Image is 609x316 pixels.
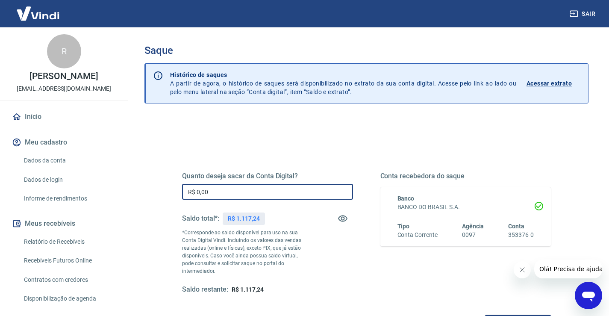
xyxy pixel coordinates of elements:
[182,214,219,223] h5: Saldo total*:
[508,230,534,239] h6: 353376-0
[10,107,118,126] a: Início
[527,71,581,96] a: Acessar extrato
[397,203,534,212] h6: BANCO DO BRASIL S.A.
[21,271,118,289] a: Contratos com credores
[514,261,531,278] iframe: Fechar mensagem
[397,230,438,239] h6: Conta Corrente
[397,223,410,230] span: Tipo
[182,172,353,180] h5: Quanto deseja sacar da Conta Digital?
[144,44,588,56] h3: Saque
[462,223,484,230] span: Agência
[534,260,602,278] iframe: Mensagem da empresa
[5,6,72,13] span: Olá! Precisa de ajuda?
[462,230,484,239] h6: 0097
[182,229,310,275] p: *Corresponde ao saldo disponível para uso na sua Conta Digital Vindi. Incluindo os valores das ve...
[568,6,599,22] button: Sair
[10,133,118,152] button: Meu cadastro
[21,252,118,269] a: Recebíveis Futuros Online
[228,214,259,223] p: R$ 1.117,24
[527,79,572,88] p: Acessar extrato
[10,0,66,27] img: Vindi
[21,190,118,207] a: Informe de rendimentos
[21,152,118,169] a: Dados da conta
[182,285,228,294] h5: Saldo restante:
[17,84,111,93] p: [EMAIL_ADDRESS][DOMAIN_NAME]
[21,290,118,307] a: Disponibilização de agenda
[508,223,524,230] span: Conta
[21,233,118,251] a: Relatório de Recebíveis
[21,171,118,189] a: Dados de login
[232,286,263,293] span: R$ 1.117,24
[575,282,602,309] iframe: Botão para abrir a janela de mensagens
[10,214,118,233] button: Meus recebíveis
[380,172,551,180] h5: Conta recebedora do saque
[170,71,516,96] p: A partir de agora, o histórico de saques será disponibilizado no extrato da sua conta digital. Ac...
[29,72,98,81] p: [PERSON_NAME]
[170,71,516,79] p: Histórico de saques
[47,34,81,68] div: R
[397,195,415,202] span: Banco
